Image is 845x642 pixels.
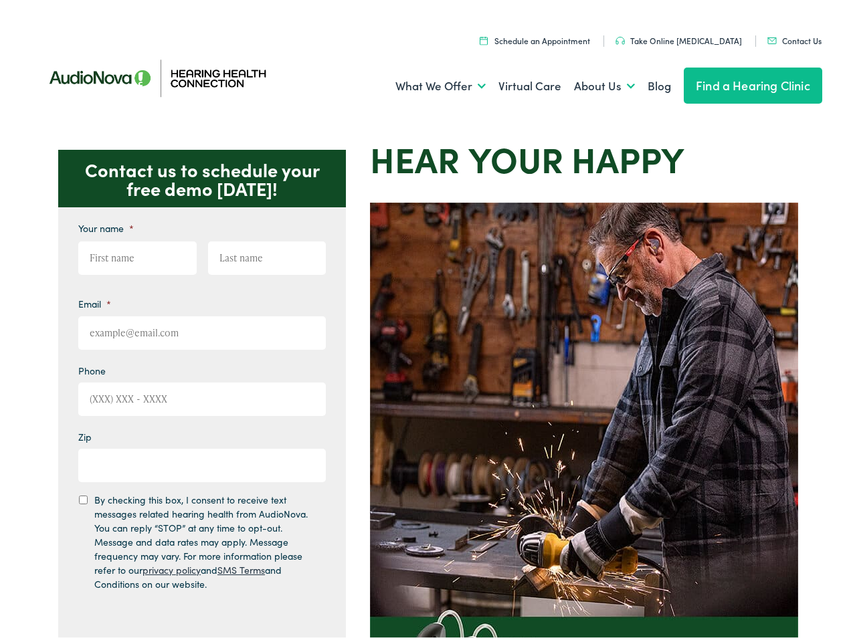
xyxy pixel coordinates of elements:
[480,32,488,41] img: utility icon
[78,379,326,412] input: (XXX) XXX - XXXX
[480,31,590,42] a: Schedule an Appointment
[78,237,197,271] input: First name
[78,360,106,372] label: Phone
[370,130,460,179] strong: Hear
[616,33,625,41] img: utility icon
[574,58,635,107] a: About Us
[217,559,265,572] a: SMS Terms
[143,559,201,572] a: privacy policy
[78,218,134,230] label: Your name
[395,58,486,107] a: What We Offer
[78,294,111,306] label: Email
[767,31,822,42] a: Contact Us
[616,31,742,42] a: Take Online [MEDICAL_DATA]
[78,312,326,346] input: example@email.com
[767,33,777,40] img: utility icon
[208,237,326,271] input: Last name
[78,427,92,439] label: Zip
[498,58,561,107] a: Virtual Care
[58,146,346,203] p: Contact us to schedule your free demo [DATE]!
[684,64,822,100] a: Find a Hearing Clinic
[648,58,671,107] a: Blog
[94,489,314,587] label: By checking this box, I consent to receive text messages related hearing health from AudioNova. Y...
[468,130,684,179] strong: your Happy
